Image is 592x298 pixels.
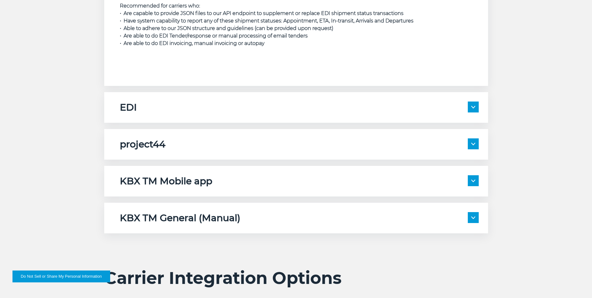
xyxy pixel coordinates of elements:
[12,271,110,282] button: Do Not Sell or Share My Personal Information
[120,33,308,39] span: • Are able to do EDI Tender/response or manual processing of email tenders
[104,268,488,288] h2: Carrier Integration Options
[120,3,200,9] strong: Recommended for carriers who:
[120,138,165,150] h5: project44
[120,18,413,24] span: • Have system capability to report any of these shipment statuses: Appointment, ETA, In-transit, ...
[120,102,137,113] h5: EDI
[471,216,475,219] img: arrow
[120,40,264,46] span: • Are able to do EDI invoicing, manual invoicing or autopay
[120,10,404,16] span: • Are capable to provide JSON files to our API endpoint to supplement or replace EDI shipment sta...
[120,175,212,187] h5: KBX TM Mobile app
[471,143,475,145] img: arrow
[120,212,240,224] h5: KBX TM General (Manual)
[120,25,333,31] span: • Able to adhere to our JSON structure and guidelines (can be provided upon request)
[471,106,475,108] img: arrow
[471,180,475,182] img: arrow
